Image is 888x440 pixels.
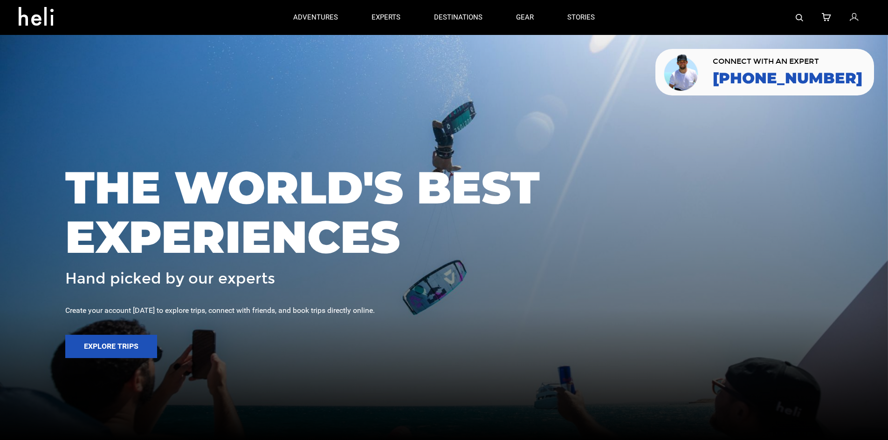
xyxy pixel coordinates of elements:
span: THE WORLD'S BEST EXPERIENCES [65,163,823,261]
div: Create your account [DATE] to explore trips, connect with friends, and book trips directly online. [65,305,823,316]
p: experts [372,13,400,22]
p: destinations [434,13,482,22]
img: search-bar-icon.svg [796,14,803,21]
p: adventures [293,13,338,22]
span: CONNECT WITH AN EXPERT [713,58,862,65]
img: contact our team [662,53,701,92]
button: Explore Trips [65,335,157,358]
span: Hand picked by our experts [65,271,275,287]
a: [PHONE_NUMBER] [713,70,862,87]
